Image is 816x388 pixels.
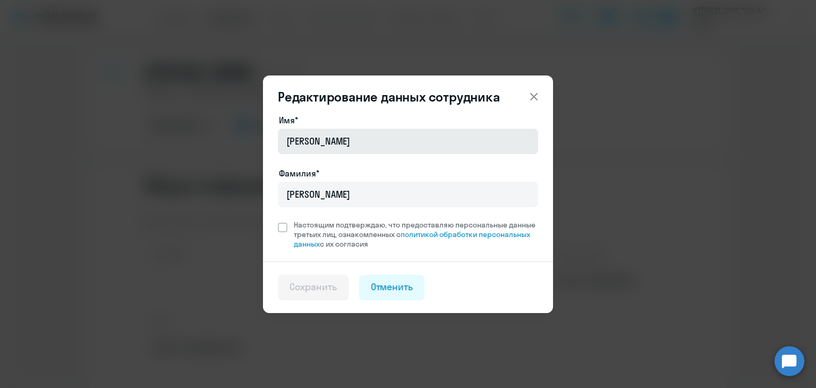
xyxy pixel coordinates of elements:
button: Отменить [359,275,425,300]
header: Редактирование данных сотрудника [263,88,553,105]
a: политикой обработки персональных данных [294,230,530,249]
div: Отменить [371,280,413,294]
div: Сохранить [290,280,337,294]
button: Сохранить [278,275,348,300]
span: Настоящим подтверждаю, что предоставляю персональные данные третьих лиц, ознакомленных с с их сог... [294,220,538,249]
label: Фамилия* [279,167,319,180]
